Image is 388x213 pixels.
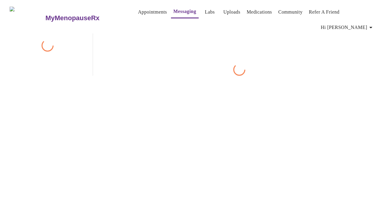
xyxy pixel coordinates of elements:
[205,8,215,16] a: Labs
[45,8,123,29] a: MyMenopauseRx
[138,8,167,16] a: Appointments
[306,6,342,18] button: Refer a Friend
[318,21,377,33] button: Hi [PERSON_NAME]
[10,7,45,29] img: MyMenopauseRx Logo
[136,6,169,18] button: Appointments
[221,6,243,18] button: Uploads
[173,7,196,16] a: Messaging
[309,8,340,16] a: Refer a Friend
[45,14,100,22] h3: MyMenopauseRx
[244,6,274,18] button: Medications
[278,8,303,16] a: Community
[171,5,199,18] button: Messaging
[321,23,374,32] span: Hi [PERSON_NAME]
[223,8,241,16] a: Uploads
[200,6,219,18] button: Labs
[276,6,305,18] button: Community
[247,8,272,16] a: Medications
